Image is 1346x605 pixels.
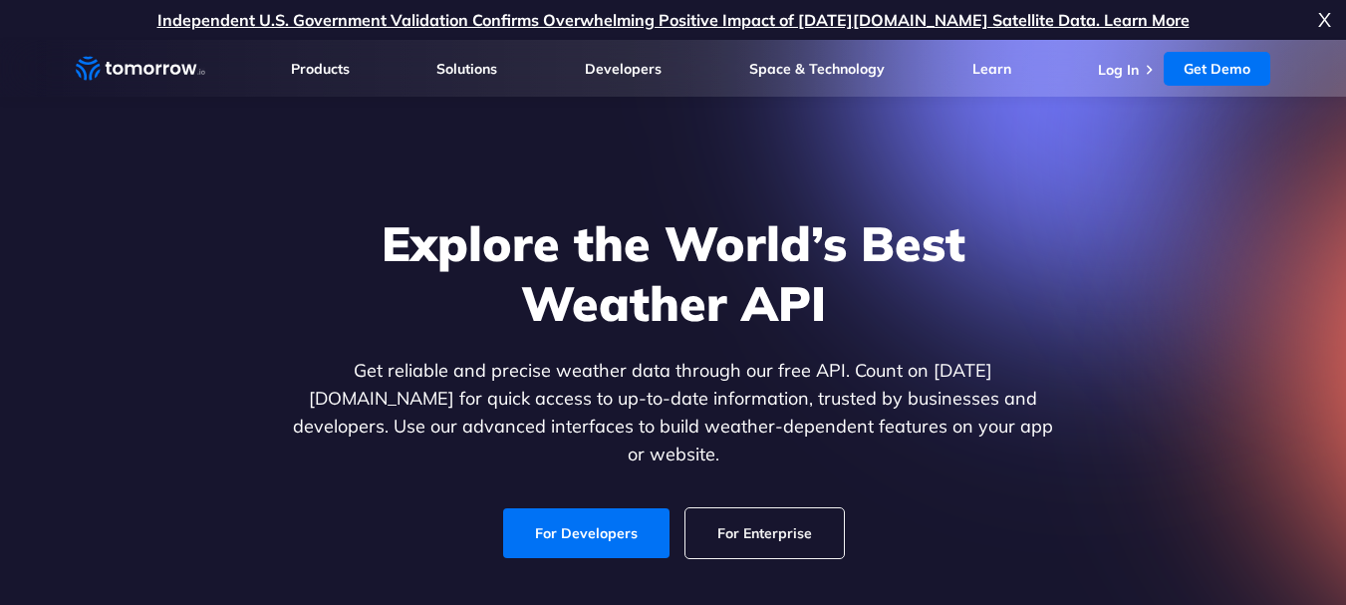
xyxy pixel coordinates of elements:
a: Solutions [436,60,497,78]
a: Space & Technology [749,60,885,78]
a: Developers [585,60,662,78]
a: Home link [76,54,205,84]
h1: Explore the World’s Best Weather API [289,213,1058,333]
a: For Enterprise [685,508,844,558]
a: Get Demo [1164,52,1270,86]
a: For Developers [503,508,670,558]
a: Products [291,60,350,78]
p: Get reliable and precise weather data through our free API. Count on [DATE][DOMAIN_NAME] for quic... [289,357,1058,468]
a: Independent U.S. Government Validation Confirms Overwhelming Positive Impact of [DATE][DOMAIN_NAM... [157,10,1190,30]
a: Log In [1098,61,1139,79]
a: Learn [972,60,1011,78]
